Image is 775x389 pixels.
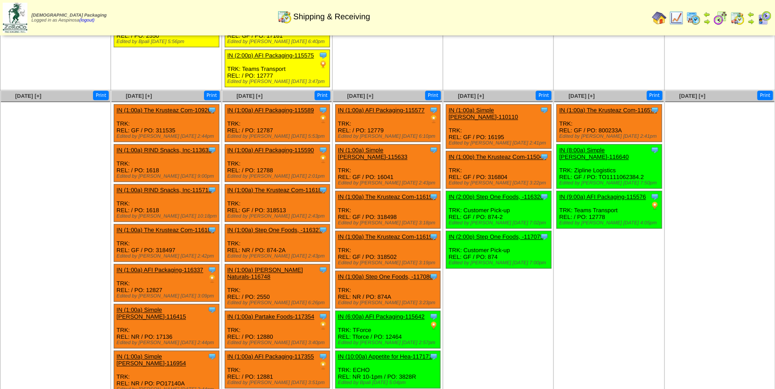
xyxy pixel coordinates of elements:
[448,220,551,226] div: Edited by [PERSON_NAME] [DATE] 7:02pm
[225,224,330,262] div: TRK: REL: NR / PO: 874-2A
[114,144,219,182] div: TRK: REL: / PO: 1618
[446,151,551,188] div: TRK: REL: GF / PO: 316804
[335,105,440,142] div: TRK: REL: / PO: 12779
[208,145,217,154] img: Tooltip
[227,174,330,179] div: Edited by [PERSON_NAME] [DATE] 2:01pm
[208,105,217,114] img: Tooltip
[335,231,440,268] div: TRK: REL: GF / PO: 318502
[747,11,754,18] img: arrowleft.gif
[319,154,328,163] img: PO
[335,144,440,188] div: TRK: REL: GF / PO: 16041
[208,265,217,274] img: Tooltip
[730,11,744,25] img: calendarinout.gif
[568,93,594,99] span: [DATE] [+]
[116,174,219,179] div: Edited by [PERSON_NAME] [DATE] 9:00pm
[540,152,549,161] img: Tooltip
[225,144,330,182] div: TRK: REL: / PO: 12788
[227,52,314,59] a: IN (2:00p) AFI Packaging-115575
[338,134,440,139] div: Edited by [PERSON_NAME] [DATE] 6:10pm
[116,134,219,139] div: Edited by [PERSON_NAME] [DATE] 2:44pm
[227,380,330,385] div: Edited by [PERSON_NAME] [DATE] 3:51pm
[335,351,440,388] div: TRK: ECHO REL: NR 10-1pm / PO: 3828R
[338,313,425,320] a: IN (6:00a) AFI Packaging-115642
[446,231,551,268] div: TRK: Customer Pick-up REL: GF / PO: 874
[335,271,440,308] div: TRK: REL: NR / PO: 874A
[338,380,440,385] div: Edited by Bpali [DATE] 5:04pm
[559,147,629,160] a: IN (8:00a) Simple [PERSON_NAME]-116640
[208,225,217,234] img: Tooltip
[429,352,438,361] img: Tooltip
[747,18,754,25] img: arrowright.gif
[429,232,438,241] img: Tooltip
[236,93,262,99] a: [DATE] [+]
[227,267,303,280] a: IN (1:00a) [PERSON_NAME] Naturals-116748
[425,91,441,100] button: Print
[338,147,407,160] a: IN (1:00a) Simple [PERSON_NAME]-115633
[116,147,212,153] a: IN (1:00a) RIND Snacks, Inc-113632
[208,305,217,314] img: Tooltip
[703,11,710,18] img: arrowleft.gif
[540,232,549,241] img: Tooltip
[227,353,314,360] a: IN (1:00a) AFI Packaging-117355
[114,304,219,348] div: TRK: REL: NR / PO: 17136
[338,220,440,226] div: Edited by [PERSON_NAME] [DATE] 3:18pm
[559,220,661,226] div: Edited by [PERSON_NAME] [DATE] 4:05pm
[540,192,549,201] img: Tooltip
[335,191,440,228] div: TRK: REL: GF / PO: 318498
[669,11,683,25] img: line_graph.gif
[338,273,433,280] a: IN (1:00a) Step One Foods, -117080
[559,134,661,139] div: Edited by [PERSON_NAME] [DATE] 2:41pm
[429,192,438,201] img: Tooltip
[559,193,646,200] a: IN (9:00a) AFI Packaging-115576
[429,321,438,330] img: PO
[429,312,438,321] img: Tooltip
[227,79,330,84] div: Edited by [PERSON_NAME] [DATE] 3:47pm
[116,39,219,44] div: Edited by Bpali [DATE] 5:56pm
[319,265,328,274] img: Tooltip
[448,233,543,240] a: IN (2:00p) Step One Foods, -117079
[208,185,217,194] img: Tooltip
[338,300,440,306] div: Edited by [PERSON_NAME] [DATE] 3:23pm
[116,340,219,345] div: Edited by [PERSON_NAME] [DATE] 2:44pm
[679,93,705,99] span: [DATE] [+]
[319,114,328,123] img: PO
[227,214,330,219] div: Edited by [PERSON_NAME] [DATE] 2:43pm
[448,180,551,186] div: Edited by [PERSON_NAME] [DATE] 3:22pm
[536,91,551,100] button: Print
[557,191,662,228] div: TRK: Teams Transport REL: / PO: 12778
[31,13,106,18] span: [DEMOGRAPHIC_DATA] Packaging
[650,145,659,154] img: Tooltip
[448,140,551,146] div: Edited by [PERSON_NAME] [DATE] 2:41pm
[277,9,292,24] img: calendarinout.gif
[647,91,662,100] button: Print
[448,153,546,160] a: IN (1:00p) The Krusteaz Com-115045
[713,11,727,25] img: calendarblend.gif
[114,184,219,222] div: TRK: REL: / PO: 1618
[448,107,518,120] a: IN (1:00a) Simple [PERSON_NAME]-110110
[319,185,328,194] img: Tooltip
[319,225,328,234] img: Tooltip
[225,50,330,87] div: TRK: Teams Transport REL: / PO: 12777
[116,214,219,219] div: Edited by [PERSON_NAME] [DATE] 10:18pm
[225,311,330,348] div: TRK: REL: / PO: 12880
[126,93,152,99] a: [DATE] [+]
[446,191,551,228] div: TRK: Customer Pick-up REL: GF / PO: 874-2
[650,192,659,201] img: Tooltip
[540,105,549,114] img: Tooltip
[557,144,662,188] div: TRK: Zipline Logistics REL: GF / PO: TO1111062384.2
[338,340,440,345] div: Edited by [PERSON_NAME] [DATE] 2:57pm
[335,311,440,348] div: TRK: TForce REL: Tforce / PO: 12464
[116,187,212,193] a: IN (1:00a) RIND Snacks, Inc-115712
[338,107,425,114] a: IN (1:00a) AFI Packaging-115577
[114,224,219,262] div: TRK: REL: GF / PO: 318497
[116,254,219,259] div: Edited by [PERSON_NAME] [DATE] 2:42pm
[446,105,551,149] div: TRK: REL: GF / PO: 16195
[429,145,438,154] img: Tooltip
[338,353,432,360] a: IN (10:00a) Appetite for Hea-117171
[458,93,484,99] a: [DATE] [+]
[116,306,186,320] a: IN (1:00a) Simple [PERSON_NAME]-116415
[652,11,666,25] img: home.gif
[757,91,773,100] button: Print
[293,12,370,22] span: Shipping & Receiving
